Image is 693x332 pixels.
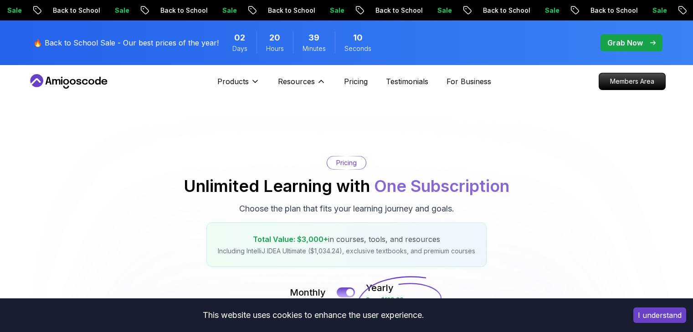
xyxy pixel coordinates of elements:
p: Members Area [599,73,665,90]
span: Hours [266,44,284,53]
p: Sale [212,6,241,15]
p: Resources [278,76,315,87]
span: Total Value: $3,000+ [253,235,328,244]
p: Products [217,76,249,87]
span: Days [232,44,247,53]
span: 39 Minutes [308,31,319,44]
p: Sale [535,6,564,15]
a: Pricing [344,76,368,87]
p: Monthly [290,286,326,299]
span: 20 Hours [269,31,280,44]
p: Grab Now [607,37,643,48]
h2: Unlimited Learning with [184,177,509,195]
a: Members Area [599,73,666,90]
p: Including IntelliJ IDEA Ultimate ($1,034.24), exclusive textbooks, and premium courses [218,246,475,256]
span: 2 Days [234,31,245,44]
button: Accept cookies [633,307,686,323]
p: Back to School [43,6,105,15]
p: 🔥 Back to School Sale - Our best prices of the year! [33,37,219,48]
span: 10 Seconds [353,31,363,44]
div: This website uses cookies to enhance the user experience. [7,305,620,325]
p: Back to School [258,6,320,15]
p: Sale [427,6,457,15]
p: Pricing [336,158,357,167]
span: Seconds [344,44,371,53]
p: Back to School [365,6,427,15]
button: Products [217,76,260,94]
a: Testimonials [386,76,428,87]
a: For Business [447,76,491,87]
span: Minutes [303,44,326,53]
p: in courses, tools, and resources [218,234,475,245]
p: Back to School [473,6,535,15]
p: Sale [642,6,672,15]
p: Back to School [150,6,212,15]
p: Choose the plan that fits your learning journey and goals. [239,202,454,215]
span: One Subscription [374,176,509,196]
p: Sale [105,6,134,15]
p: Back to School [580,6,642,15]
p: Sale [320,6,349,15]
button: Resources [278,76,326,94]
